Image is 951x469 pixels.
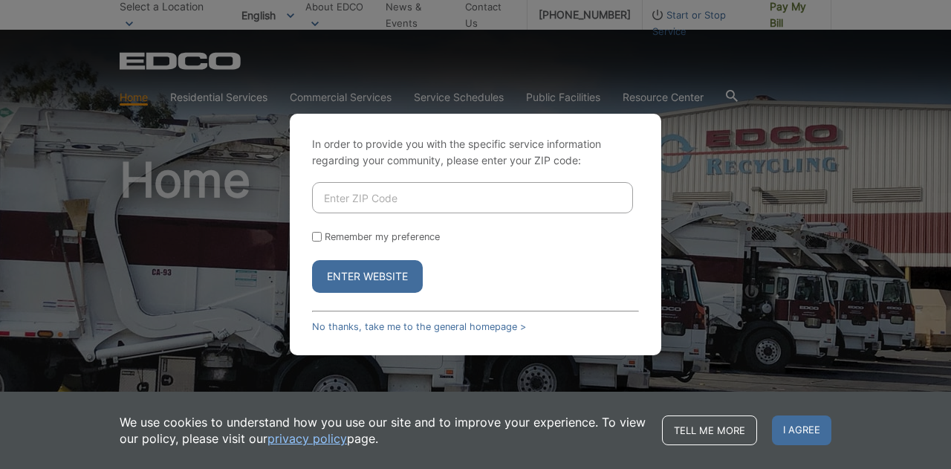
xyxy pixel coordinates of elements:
p: In order to provide you with the specific service information regarding your community, please en... [312,136,639,169]
a: privacy policy [267,430,347,447]
p: We use cookies to understand how you use our site and to improve your experience. To view our pol... [120,414,647,447]
button: Enter Website [312,260,423,293]
span: I agree [772,415,831,445]
a: No thanks, take me to the general homepage > [312,321,526,332]
label: Remember my preference [325,231,440,242]
a: Tell me more [662,415,757,445]
input: Enter ZIP Code [312,182,633,213]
